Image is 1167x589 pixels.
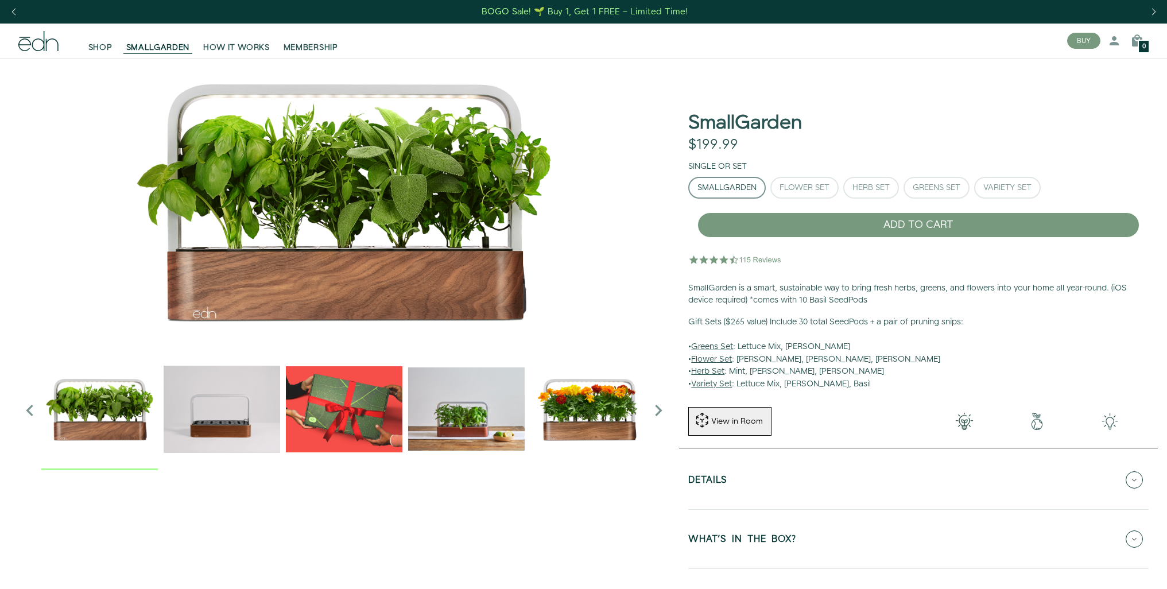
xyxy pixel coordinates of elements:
[203,42,269,53] span: HOW IT WORKS
[691,366,724,377] u: Herb Set
[88,42,113,53] span: SHOP
[688,137,738,153] div: $199.99
[126,42,190,53] span: SMALLGARDEN
[691,378,732,390] u: Variety Set
[688,475,727,489] h5: Details
[41,351,158,470] div: 1 / 6
[164,351,280,467] img: edn-trim-basil.2021-09-07_14_55_24_1024x.gif
[974,177,1041,199] button: Variety Set
[697,212,1139,238] button: ADD TO CART
[852,184,890,192] div: Herb Set
[710,416,764,427] div: View in Room
[482,6,688,18] div: BOGO Sale! 🌱 Buy 1, Get 1 FREE – Limited Time!
[843,177,899,199] button: Herb Set
[688,316,1149,391] p: • : Lettuce Mix, [PERSON_NAME] • : [PERSON_NAME], [PERSON_NAME], [PERSON_NAME] • : Mint, [PERSON_...
[697,184,757,192] div: SmallGarden
[82,28,119,53] a: SHOP
[277,28,345,53] a: MEMBERSHIP
[41,351,158,467] img: Official-EDN-SMALLGARDEN-HERB-HERO-SLV-2000px_1024x.png
[688,460,1149,500] button: Details
[408,351,525,467] img: edn-smallgarden-mixed-herbs-table-product-2000px_1024x.jpg
[688,177,766,199] button: SmallGarden
[530,351,647,467] img: edn-smallgarden-marigold-hero-SLV-2000px_1024x.png
[408,351,525,470] div: 4 / 6
[688,519,1149,559] button: WHAT'S IN THE BOX?
[286,351,402,470] div: 3 / 6
[530,351,647,470] div: 5 / 6
[688,407,771,436] button: View in Room
[1067,33,1100,49] button: BUY
[688,316,963,328] b: Gift Sets ($265 value) Include 30 total SeedPods + a pair of pruning snips:
[1073,413,1146,430] img: edn-smallgarden-tech.png
[480,3,689,21] a: BOGO Sale! 🌱 Buy 1, Get 1 FREE – Limited Time!
[688,113,802,134] h1: SmallGarden
[691,354,732,365] u: Flower Set
[18,58,670,345] img: Official-EDN-SMALLGARDEN-HERB-HERO-SLV-2000px_4096x.png
[983,184,1032,192] div: Variety Set
[1142,44,1146,50] span: 0
[1001,413,1073,430] img: green-earth.png
[164,351,280,470] div: 2 / 6
[770,177,839,199] button: Flower Set
[928,413,1001,430] img: 001-light-bulb.png
[284,42,338,53] span: MEMBERSHIP
[647,399,670,422] i: Next slide
[286,351,402,467] img: EMAILS_-_Holiday_21_PT1_28_9986b34a-7908-4121-b1c1-9595d1e43abe_1024x.png
[904,177,970,199] button: Greens Set
[913,184,960,192] div: Greens Set
[18,58,670,345] div: 1 / 6
[780,184,829,192] div: Flower Set
[688,248,783,271] img: 4.5 star rating
[1079,555,1156,583] iframe: Opens a widget where you can find more information
[119,28,197,53] a: SMALLGARDEN
[688,282,1149,307] p: SmallGarden is a smart, sustainable way to bring fresh herbs, greens, and flowers into your home ...
[196,28,276,53] a: HOW IT WORKS
[688,534,796,548] h5: WHAT'S IN THE BOX?
[691,341,733,352] u: Greens Set
[688,161,747,172] label: Single or Set
[18,399,41,422] i: Previous slide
